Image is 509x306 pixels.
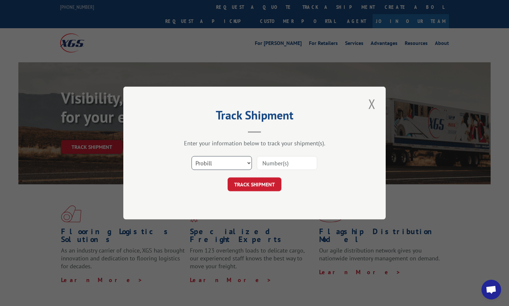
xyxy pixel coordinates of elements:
button: Close modal [366,95,377,113]
div: Enter your information below to track your shipment(s). [156,139,353,147]
h2: Track Shipment [156,111,353,123]
a: Open chat [481,280,501,299]
button: TRACK SHIPMENT [228,177,281,191]
input: Number(s) [257,156,317,170]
